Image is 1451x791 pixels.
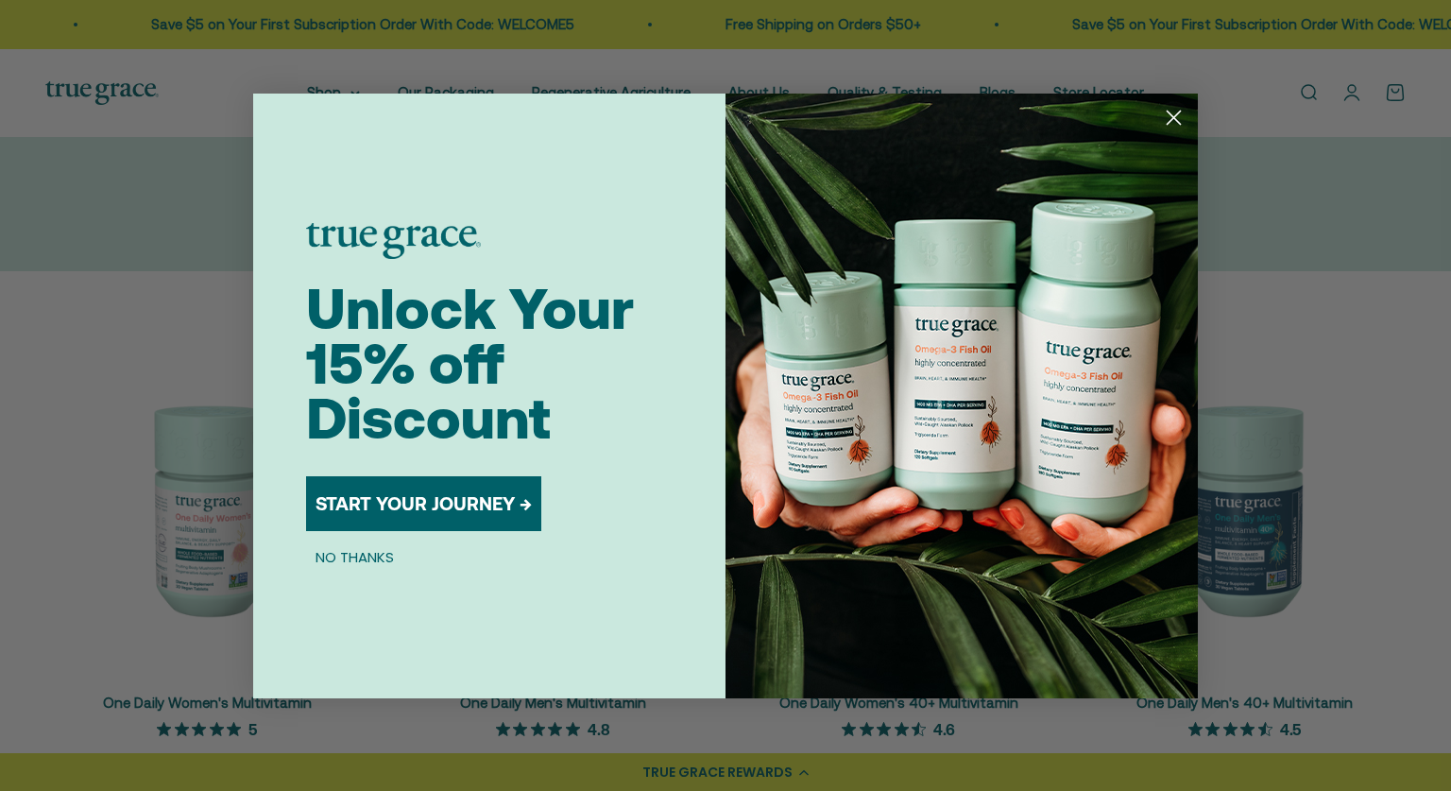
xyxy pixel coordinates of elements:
img: logo placeholder [306,223,481,259]
button: START YOUR JOURNEY → [306,476,541,531]
button: NO THANKS [306,546,403,569]
span: Unlock Your 15% off Discount [306,276,634,451]
button: Close dialog [1157,101,1190,134]
img: 098727d5-50f8-4f9b-9554-844bb8da1403.jpeg [725,94,1198,698]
